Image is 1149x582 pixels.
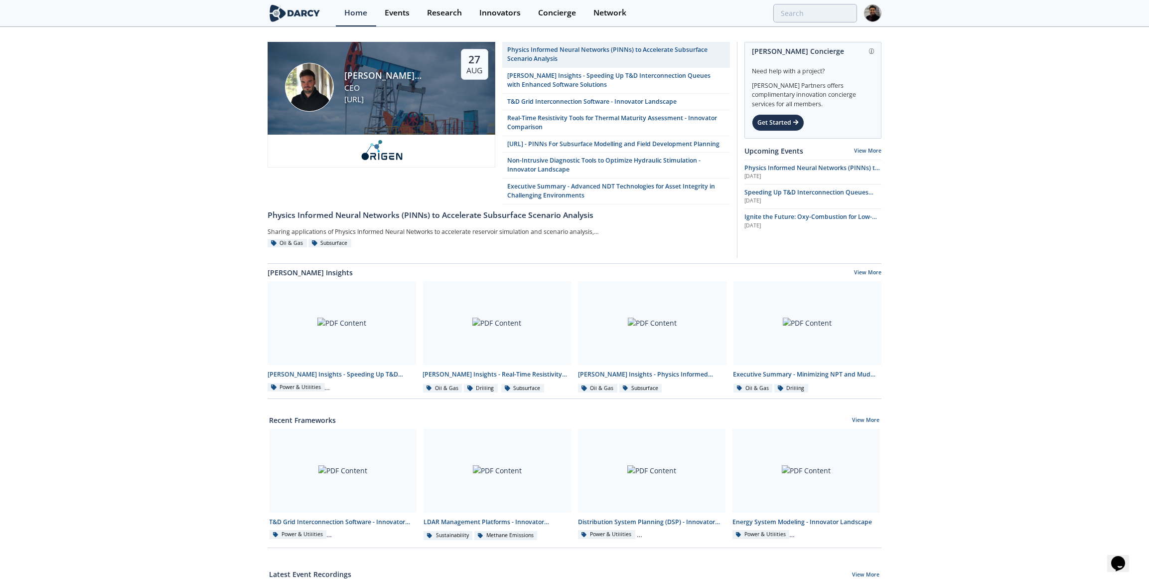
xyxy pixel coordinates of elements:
[268,239,307,248] div: Oil & Gas
[538,9,576,17] div: Concierge
[502,136,730,153] a: [URL] - PINNs For Subsurface Modelling and Field Development Planning
[744,173,881,181] div: [DATE]
[508,45,725,64] div: Physics Informed Neural Networks (PINNs) to Accelerate Subsurface Scenario Analysis
[467,66,483,76] div: Aug
[424,531,472,540] div: Sustainability
[268,383,325,392] div: Power & Utilities
[268,204,730,221] a: Physics Informed Neural Networks (PINNs) to Accelerate Subsurface Scenario Analysis
[344,82,443,94] div: CEO
[285,63,334,112] img: Ruben Rodriguez Torrado
[356,140,407,161] img: origen.ai.png
[752,42,874,60] div: [PERSON_NAME] Concierge
[464,384,498,393] div: Drilling
[854,147,881,154] a: View More
[732,530,790,539] div: Power & Utilities
[502,42,730,68] a: Physics Informed Neural Networks (PINNs) to Accelerate Subsurface Scenario Analysis
[744,164,880,181] span: Physics Informed Neural Networks (PINNs) to Accelerate Subsurface Scenario Analysis
[385,9,410,17] div: Events
[578,384,617,393] div: Oil & Gas
[864,4,881,22] img: Profile
[853,571,880,580] a: View More
[502,153,730,179] a: Non-Intrusive Diagnostic Tools to Optimize Hydraulic Stimulation - Innovator Landscape
[270,518,417,527] div: T&D Grid Interconnection Software - Innovator Landscape
[344,9,367,17] div: Home
[733,384,773,393] div: Oil & Gas
[574,281,730,393] a: PDF Content [PERSON_NAME] Insights - Physics Informed Neural Networks to Accelerate Subsurface Sc...
[574,429,729,541] a: PDF Content Distribution System Planning (DSP) - Innovator Landscape Power & Utilities
[268,42,495,204] a: Ruben Rodriguez Torrado [PERSON_NAME] [PERSON_NAME] CEO [URL] 27 Aug
[744,197,881,205] div: [DATE]
[268,4,322,22] img: logo-wide.svg
[420,429,574,541] a: PDF Content LDAR Management Platforms - Innovator Comparison Sustainability Methane Emissions
[774,384,808,393] div: Drilling
[578,518,725,527] div: Distribution System Planning (DSP) - Innovator Landscape
[264,281,420,393] a: PDF Content [PERSON_NAME] Insights - Speeding Up T&D Interconnection Queues with Enhanced Softwar...
[268,225,602,239] div: Sharing applications of Physics Informed Neural Networks to accelerate reservoir simulation and s...
[578,370,726,379] div: [PERSON_NAME] Insights - Physics Informed Neural Networks to Accelerate Subsurface Scenario Analysis
[344,69,443,82] div: [PERSON_NAME] [PERSON_NAME]
[1107,542,1139,572] iframe: chat widget
[502,110,730,136] a: Real-Time Resistivity Tools for Thermal Maturity Assessment - Innovator Comparison
[270,569,352,580] a: Latest Event Recordings
[420,281,575,393] a: PDF Content [PERSON_NAME] Insights - Real-Time Resistivity Tools for Thermal Maturity Assessment ...
[270,530,327,539] div: Power & Utilities
[266,429,421,541] a: PDF Content T&D Grid Interconnection Software - Innovator Landscape Power & Utilities
[593,9,626,17] div: Network
[854,269,881,278] a: View More
[744,188,881,205] a: Speeding Up T&D Interconnection Queues with Enhanced Software Solutions [DATE]
[752,76,874,109] div: [PERSON_NAME] Partners offers complimentary innovation concierge services for all members.
[744,188,873,205] span: Speeding Up T&D Interconnection Queues with Enhanced Software Solutions
[427,9,462,17] div: Research
[733,370,882,379] div: Executive Summary - Minimizing NPT and Mud Costs with Automated Fluids Intelligence
[869,48,874,54] img: information.svg
[501,384,544,393] div: Subsurface
[270,415,336,425] a: Recent Frameworks
[853,416,880,425] a: View More
[744,222,881,230] div: [DATE]
[502,94,730,110] a: T&D Grid Interconnection Software - Innovator Landscape
[578,530,635,539] div: Power & Utilities
[744,146,803,156] a: Upcoming Events
[619,384,662,393] div: Subsurface
[268,209,730,221] div: Physics Informed Neural Networks (PINNs) to Accelerate Subsurface Scenario Analysis
[474,531,538,540] div: Methane Emissions
[424,518,571,527] div: LDAR Management Platforms - Innovator Comparison
[502,179,730,204] a: Executive Summary - Advanced NDT Technologies for Asset Integrity in Challenging Environments
[730,281,885,393] a: PDF Content Executive Summary - Minimizing NPT and Mud Costs with Automated Fluids Intelligence O...
[744,212,881,229] a: Ignite the Future: Oxy-Combustion for Low-Carbon Power [DATE]
[268,370,416,379] div: [PERSON_NAME] Insights - Speeding Up T&D Interconnection Queues with Enhanced Software Solutions
[752,60,874,76] div: Need help with a project?
[744,164,881,181] a: Physics Informed Neural Networks (PINNs) to Accelerate Subsurface Scenario Analysis [DATE]
[344,94,443,106] div: [URL]
[773,4,857,22] input: Advanced Search
[308,239,351,248] div: Subsurface
[502,68,730,94] a: [PERSON_NAME] Insights - Speeding Up T&D Interconnection Queues with Enhanced Software Solutions
[268,267,353,278] a: [PERSON_NAME] Insights
[479,9,521,17] div: Innovators
[729,429,883,541] a: PDF Content Energy System Modeling - Innovator Landscape Power & Utilities
[423,370,572,379] div: [PERSON_NAME] Insights - Real-Time Resistivity Tools for Thermal Maturity Assessment in Unconvent...
[732,518,880,527] div: Energy System Modeling - Innovator Landscape
[744,212,877,230] span: Ignite the Future: Oxy-Combustion for Low-Carbon Power
[423,384,462,393] div: Oil & Gas
[467,53,483,66] div: 27
[752,114,804,131] div: Get Started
